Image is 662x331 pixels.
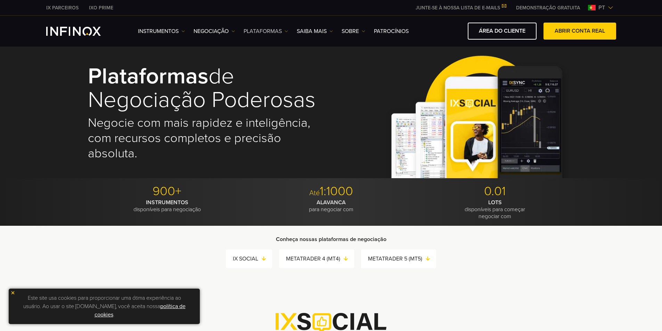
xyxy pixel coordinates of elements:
a: NEGOCIAÇÃO [194,27,235,35]
a: IX SOCIAL [233,254,272,264]
p: Este site usa cookies para proporcionar uma ótima experiência ao usuário. Ao usar o site [DOMAIN_... [12,292,196,321]
a: Instrumentos [138,27,185,35]
p: 900+ [88,184,247,199]
a: JUNTE-SE À NOSSA LISTA DE E-MAILS [410,5,511,11]
h1: de negociação poderosas [88,65,321,112]
p: 1:1000 [252,184,410,199]
h2: Negocie com mais rapidez e inteligência, com recursos completos e precisão absoluta. [88,115,321,161]
p: disponíveis para negociação [88,199,247,213]
a: Saiba mais [297,27,333,35]
span: pt [596,3,608,12]
a: ÁREA DO CLIENTE [468,23,537,40]
strong: Plataformas [88,63,209,90]
a: SOBRE [342,27,365,35]
a: INFINOX MENU [511,4,585,11]
a: ABRIR CONTA REAL [544,23,616,40]
a: METATRADER 4 (MT4) [286,254,354,264]
a: INFINOX [41,4,84,11]
a: INFINOX [84,4,118,11]
p: para negociar com [252,199,410,213]
strong: Conheça nossas plataformas de negociação [276,236,386,243]
a: INFINOX Logo [46,27,117,36]
span: Até [309,189,320,197]
img: yellow close icon [10,290,15,295]
a: Patrocínios [374,27,409,35]
a: METATRADER 5 (MT5) [368,254,436,264]
strong: LOTS [488,199,502,206]
strong: INSTRUMENTOS [146,199,188,206]
a: PLATAFORMAS [244,27,288,35]
p: disponíveis para começar negociar com [416,199,574,220]
p: 0.01 [416,184,574,199]
strong: ALAVANCA [317,199,346,206]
